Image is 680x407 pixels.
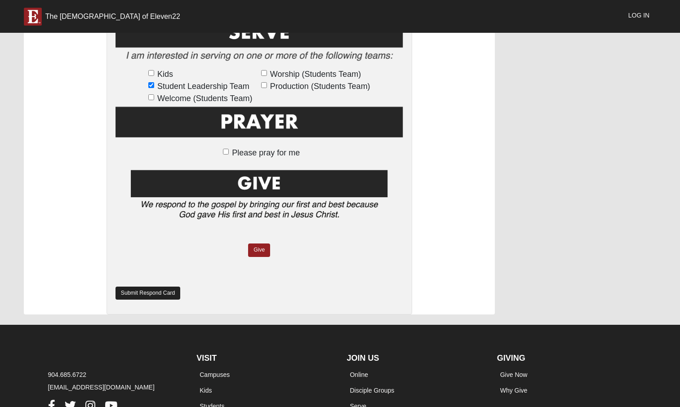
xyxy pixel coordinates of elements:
a: [EMAIL_ADDRESS][DOMAIN_NAME] [48,384,155,391]
span: Kids [157,68,173,80]
img: Serve2.png [116,15,403,67]
a: Campuses [200,371,230,378]
a: 904.685.6722 [48,371,87,378]
a: Log In [622,4,656,27]
h4: Join Us [347,354,483,363]
img: Prayer.png [116,105,403,145]
div: The [DEMOGRAPHIC_DATA] of Eleven22 [45,12,180,21]
input: Production (Students Team) [261,82,267,88]
span: Welcome (Students Team) [157,93,252,105]
a: Give [248,243,270,257]
a: Kids [200,387,212,394]
h4: Visit [196,354,333,363]
input: Kids [148,70,154,76]
a: Give Now [500,371,528,378]
a: The [DEMOGRAPHIC_DATA] of Eleven22 [17,3,187,26]
a: Why Give [500,387,528,394]
input: Worship (Students Team) [261,70,267,76]
a: Submit Respond Card [116,287,181,300]
span: Please pray for me [232,148,300,157]
a: Online [350,371,368,378]
span: Worship (Students Team) [270,68,361,80]
h4: Giving [497,354,634,363]
img: E-icon-fireweed-White-TM.png [24,8,42,26]
span: Production (Students Team) [270,80,370,93]
input: Welcome (Students Team) [148,94,154,100]
span: Student Leadership Team [157,80,249,93]
input: Please pray for me [223,149,229,155]
a: Disciple Groups [350,387,394,394]
input: Student Leadership Team [148,82,154,88]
